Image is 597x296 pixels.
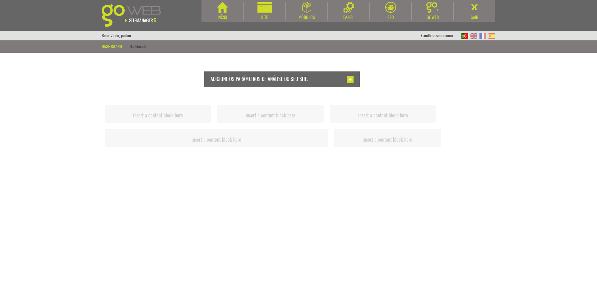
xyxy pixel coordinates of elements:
[257,2,272,13] img: Site
[286,14,327,20] div: Módulos
[211,76,308,82] span: Adicione os parâmetros de análise do seu site.
[102,31,131,40] div: Bem-Vindo, jordao
[343,2,354,13] img: Painel
[412,14,453,20] div: Goweb
[426,2,439,13] img: Goweb
[102,4,168,27] img: Goweb
[130,43,146,49] a: Dashboard
[421,31,459,40] div: Escolha o seu idioma
[479,33,486,39] img: FR
[217,2,228,13] img: Início
[454,14,495,20] div: Sair
[108,71,456,87] a: Adicione os parâmetros de análise do seu site. Adicionar
[219,113,322,118] h2: insert a content block here
[470,33,477,39] img: EN
[331,113,435,118] h2: insert a content block here
[336,137,439,143] h2: insert a content block here
[347,76,354,83] img: Adicionar
[244,14,285,20] div: Site
[469,2,480,13] img: Sair
[106,113,210,118] h2: insert a content block here
[370,14,411,20] div: SEO
[488,33,495,39] img: ES
[201,14,243,20] div: Início
[102,43,126,50] div: Dashboard
[302,2,311,13] img: Módulos
[328,14,369,20] div: Painel
[106,137,326,143] h2: insert a content block here
[461,33,468,39] img: PT
[385,2,396,13] img: SEO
